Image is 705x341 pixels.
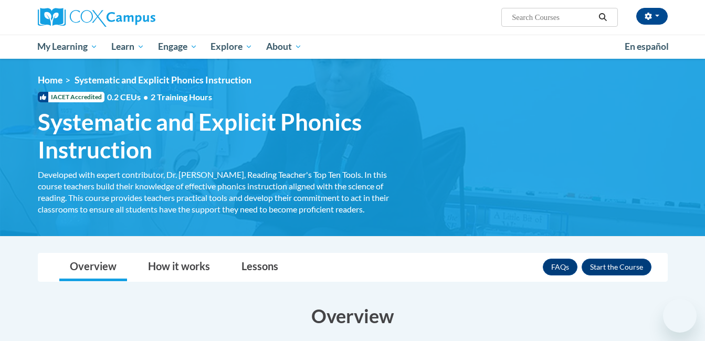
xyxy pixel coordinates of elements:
[543,259,577,275] a: FAQs
[211,40,252,53] span: Explore
[158,40,197,53] span: Engage
[595,11,611,24] button: Search
[38,169,400,215] div: Developed with expert contributor, Dr. [PERSON_NAME], Reading Teacher's Top Ten Tools. In this co...
[625,41,669,52] span: En español
[138,253,220,281] a: How it works
[636,8,668,25] button: Account Settings
[259,35,309,59] a: About
[143,92,148,102] span: •
[107,91,212,103] span: 0.2 CEUs
[59,253,127,281] a: Overview
[37,40,98,53] span: My Learning
[511,11,595,24] input: Search Courses
[104,35,151,59] a: Learn
[618,36,676,58] a: En español
[38,303,668,329] h3: Overview
[38,8,237,27] a: Cox Campus
[231,253,289,281] a: Lessons
[75,74,251,86] span: Systematic and Explicit Phonics Instruction
[38,92,104,102] span: IACET Accredited
[111,40,144,53] span: Learn
[31,35,105,59] a: My Learning
[151,35,204,59] a: Engage
[266,40,302,53] span: About
[151,92,212,102] span: 2 Training Hours
[204,35,259,59] a: Explore
[22,35,683,59] div: Main menu
[38,74,62,86] a: Home
[582,259,651,275] button: Enroll
[38,8,155,27] img: Cox Campus
[38,108,400,164] span: Systematic and Explicit Phonics Instruction
[663,299,697,333] iframe: Button to launch messaging window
